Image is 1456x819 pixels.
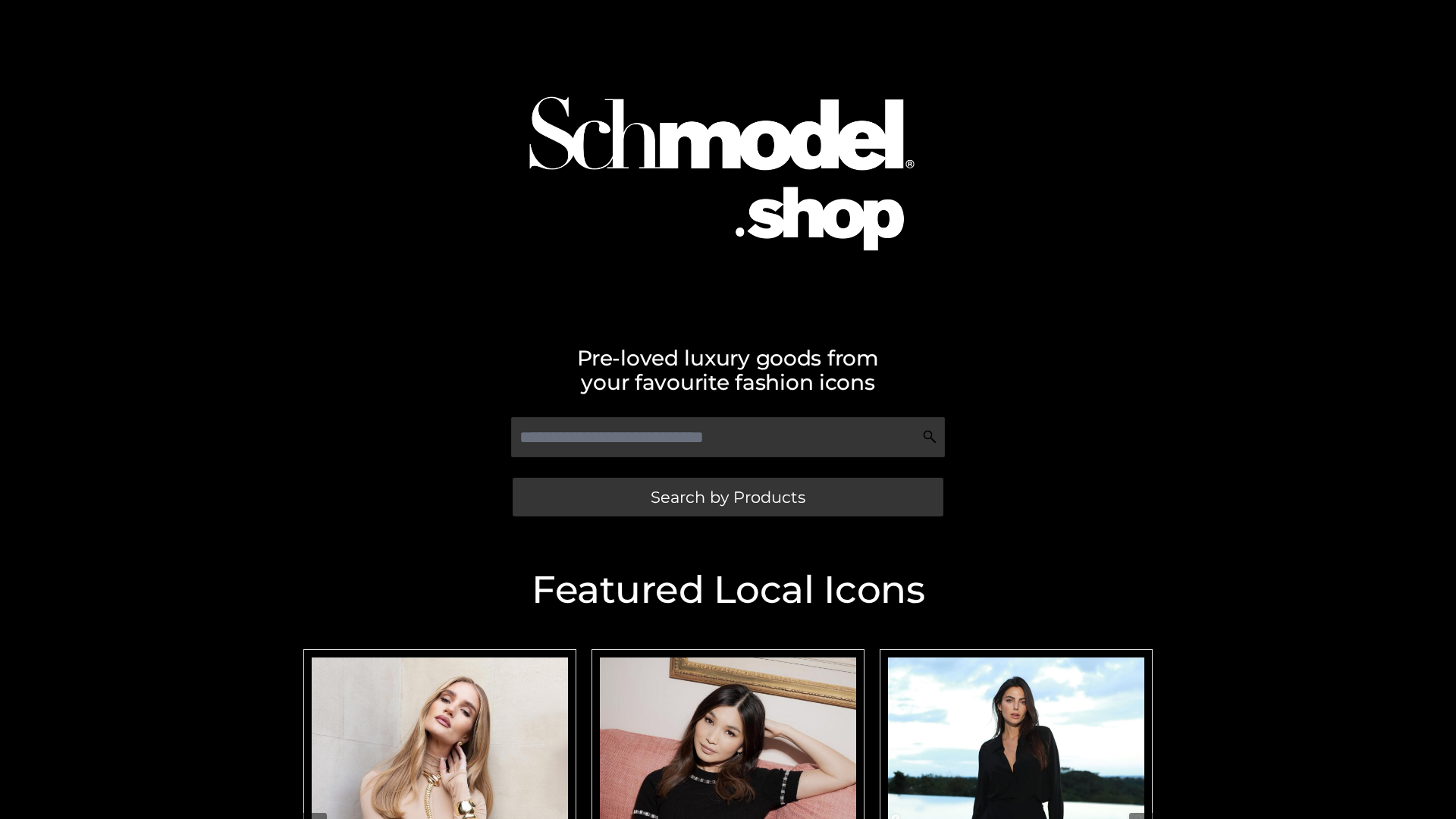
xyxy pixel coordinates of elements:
img: Search Icon [922,429,937,444]
h2: Pre-loved luxury goods from your favourite fashion icons [296,346,1160,394]
h2: Featured Local Icons​ [296,571,1160,609]
a: Search by Products [513,478,943,516]
span: Search by Products [651,489,805,505]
